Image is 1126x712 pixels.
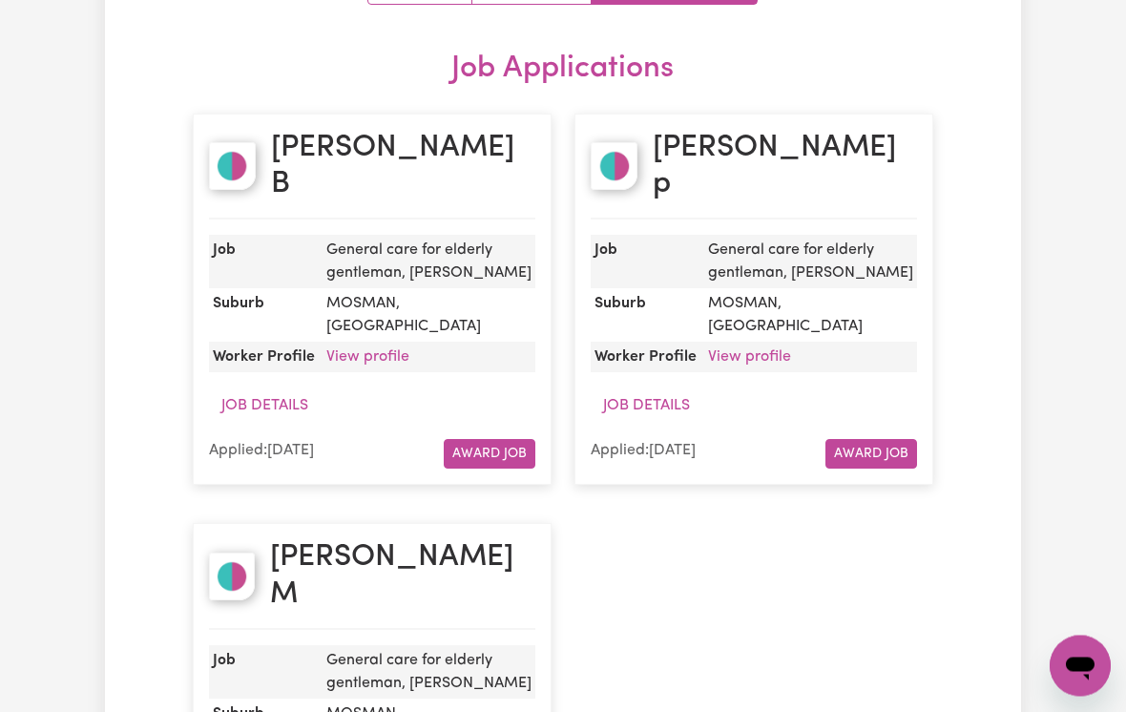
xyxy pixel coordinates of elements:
[209,289,319,343] dt: Suburb
[209,646,319,700] dt: Job
[209,444,314,459] span: Applied: [DATE]
[209,236,319,289] dt: Job
[319,236,535,289] dd: General care for elderly gentleman, [PERSON_NAME]
[270,540,535,613] h2: [PERSON_NAME] M
[319,289,535,343] dd: MOSMAN , [GEOGRAPHIC_DATA]
[653,131,917,203] h2: [PERSON_NAME] p
[326,350,409,366] a: View profile
[209,388,321,425] button: Job Details
[444,440,535,470] button: Award Job
[209,343,319,373] dt: Worker Profile
[825,440,917,470] button: Award Job
[700,236,917,289] dd: General care for elderly gentleman, [PERSON_NAME]
[708,350,791,366] a: View profile
[591,444,696,459] span: Applied: [DATE]
[591,388,702,425] button: Job Details
[319,646,535,700] dd: General care for elderly gentleman, [PERSON_NAME]
[591,289,700,343] dt: Suburb
[700,289,917,343] dd: MOSMAN , [GEOGRAPHIC_DATA]
[591,343,700,373] dt: Worker Profile
[193,52,933,88] h2: Job Applications
[591,143,637,191] img: Prasamsha
[591,236,700,289] dt: Job
[271,131,535,203] h2: [PERSON_NAME] B
[209,554,255,601] img: Michelle
[209,143,256,191] img: Julia
[1050,636,1111,697] iframe: Button to launch messaging window, conversation in progress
